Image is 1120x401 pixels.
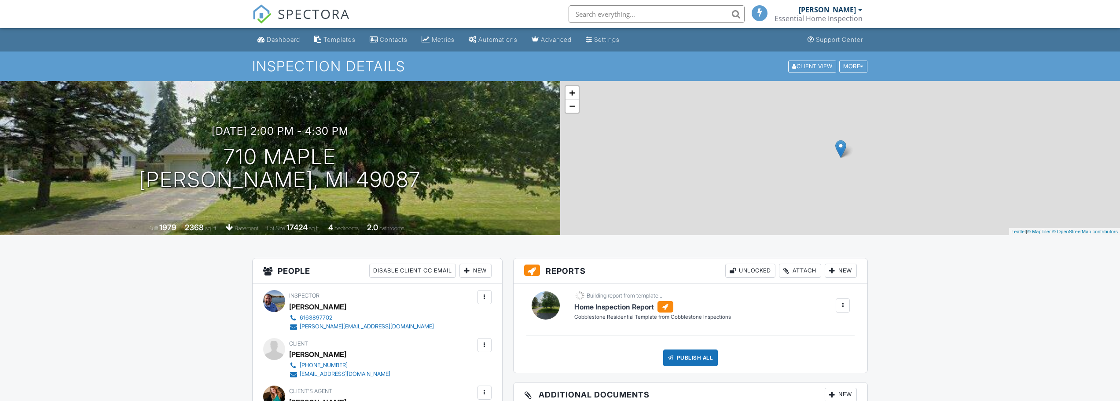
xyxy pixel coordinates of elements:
a: © OpenStreetMap contributors [1052,229,1118,234]
input: Search everything... [569,5,745,23]
a: [PERSON_NAME][EMAIL_ADDRESS][DOMAIN_NAME] [289,322,434,331]
div: [PERSON_NAME] [289,300,346,313]
div: Publish All [663,349,718,366]
div: Unlocked [725,264,775,278]
span: Client [289,340,308,347]
div: 1979 [159,223,176,232]
a: © MapTiler [1027,229,1051,234]
div: Cobblestone Residential Template from Cobblestone Inspections [574,313,731,321]
span: Built [148,225,158,232]
div: Metrics [432,36,455,43]
a: [PHONE_NUMBER] [289,361,390,370]
span: basement [235,225,258,232]
div: Contacts [380,36,408,43]
h3: Reports [514,258,868,283]
div: Attach [779,264,821,278]
div: Support Center [816,36,863,43]
span: Client's Agent [289,388,332,394]
div: [PERSON_NAME][EMAIL_ADDRESS][DOMAIN_NAME] [300,323,434,330]
div: 4 [328,223,333,232]
div: 17424 [286,223,308,232]
a: Settings [582,32,623,48]
div: [EMAIL_ADDRESS][DOMAIN_NAME] [300,371,390,378]
a: Dashboard [254,32,304,48]
div: [PHONE_NUMBER] [300,362,348,369]
span: sq.ft. [309,225,320,232]
span: sq. ft. [205,225,217,232]
h1: Inspection Details [252,59,868,74]
a: Metrics [418,32,458,48]
div: More [839,60,867,72]
a: SPECTORA [252,12,350,30]
div: Dashboard [267,36,300,43]
div: Templates [323,36,356,43]
a: Contacts [366,32,411,48]
span: Inspector [289,292,319,299]
a: Automations (Basic) [465,32,521,48]
div: 2.0 [367,223,378,232]
div: Disable Client CC Email [369,264,456,278]
span: Lot Size [267,225,285,232]
div: Essential Home Inspection [775,14,863,23]
a: Support Center [804,32,867,48]
a: Templates [311,32,359,48]
h3: People [253,258,502,283]
div: Automations [478,36,518,43]
div: New [825,264,857,278]
span: bedrooms [334,225,359,232]
div: | [1009,228,1120,235]
a: Zoom out [566,99,579,113]
h3: [DATE] 2:00 pm - 4:30 pm [212,125,349,137]
img: loading-93afd81d04378562ca97960a6d0abf470c8f8241ccf6a1b4da771bf876922d1b.gif [574,290,585,301]
h6: Home Inspection Report [574,301,731,313]
a: Zoom in [566,86,579,99]
div: Advanced [541,36,572,43]
div: Settings [594,36,620,43]
a: Leaflet [1011,229,1026,234]
img: The Best Home Inspection Software - Spectora [252,4,272,24]
div: New [459,264,492,278]
div: 2368 [185,223,204,232]
div: [PERSON_NAME] [799,5,856,14]
a: Advanced [528,32,575,48]
a: 6163897702 [289,313,434,322]
a: Client View [787,63,838,69]
div: Building report from template... [587,292,662,299]
a: [EMAIL_ADDRESS][DOMAIN_NAME] [289,370,390,379]
div: 6163897702 [300,314,332,321]
span: SPECTORA [278,4,350,23]
h1: 710 Maple [PERSON_NAME], MI 49087 [139,145,421,192]
div: Client View [788,60,836,72]
span: bathrooms [379,225,404,232]
div: [PERSON_NAME] [289,348,346,361]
